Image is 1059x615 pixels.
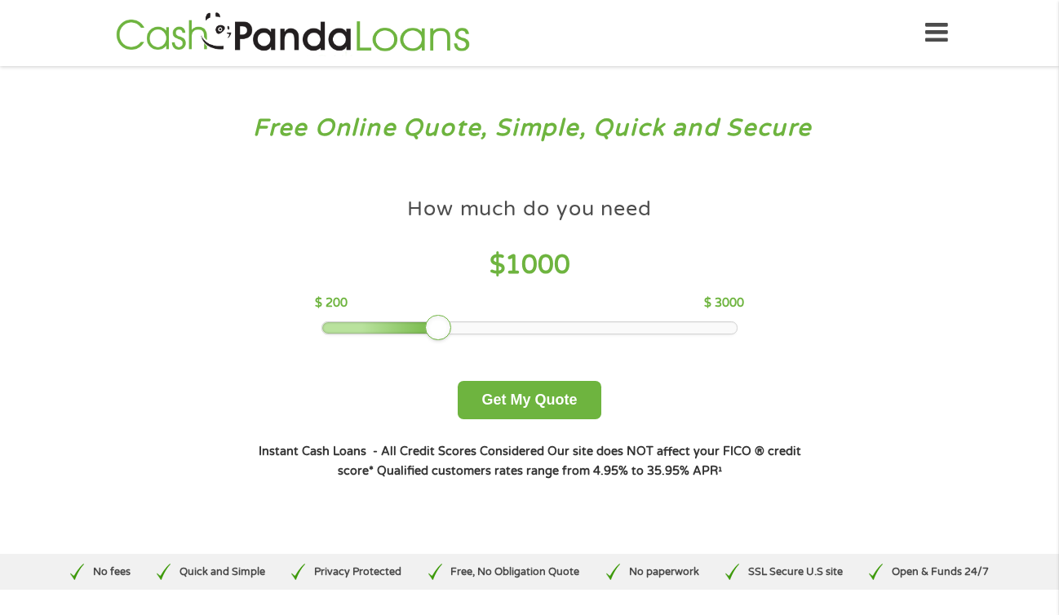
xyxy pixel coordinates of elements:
[111,10,475,56] img: GetLoanNow Logo
[338,445,801,478] strong: Our site does NOT affect your FICO ® credit score*
[892,564,989,580] p: Open & Funds 24/7
[314,564,401,580] p: Privacy Protected
[407,196,652,223] h4: How much do you need
[505,250,570,281] span: 1000
[315,249,743,282] h4: $
[450,564,579,580] p: Free, No Obligation Quote
[93,564,131,580] p: No fees
[179,564,265,580] p: Quick and Simple
[315,294,348,312] p: $ 200
[47,113,1012,144] h3: Free Online Quote, Simple, Quick and Secure
[629,564,699,580] p: No paperwork
[259,445,544,458] strong: Instant Cash Loans - All Credit Scores Considered
[377,464,722,478] strong: Qualified customers rates range from 4.95% to 35.95% APR¹
[748,564,843,580] p: SSL Secure U.S site
[704,294,744,312] p: $ 3000
[458,381,600,419] button: Get My Quote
